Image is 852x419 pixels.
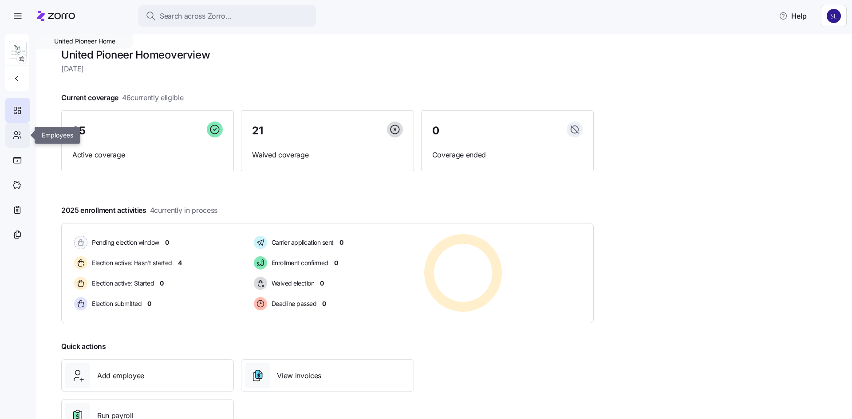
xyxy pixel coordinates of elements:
span: 0 [165,238,169,247]
span: Pending election window [89,238,159,247]
span: 0 [339,238,343,247]
span: Carrier application sent [269,238,334,247]
span: Election active: Started [89,279,154,288]
span: 0 [432,125,439,136]
span: 0 [334,258,338,267]
h1: United Pioneer Home overview [61,48,594,62]
span: Active coverage [72,149,223,161]
span: 0 [320,279,324,288]
img: 9541d6806b9e2684641ca7bfe3afc45a [827,9,841,23]
span: 4 [178,258,182,267]
span: [DATE] [61,63,594,74]
span: Add employee [97,370,144,381]
span: 2025 enrollment activities [61,205,217,216]
span: Enrollment confirmed [269,258,328,267]
span: Help [779,11,807,21]
span: Election submitted [89,299,142,308]
span: 0 [322,299,326,308]
span: 25 [72,125,85,136]
div: United Pioneer Home [36,34,133,49]
button: Search across Zorro... [138,5,316,27]
span: Coverage ended [432,149,583,161]
span: Quick actions [61,341,106,352]
span: 21 [252,125,263,136]
button: Help [772,7,814,25]
span: 4 currently in process [150,205,217,216]
img: Employer logo [9,41,26,59]
span: 0 [160,279,164,288]
span: View invoices [277,370,321,381]
span: Waived election [269,279,315,288]
span: 0 [147,299,151,308]
span: 46 currently eligible [122,92,184,103]
span: Current coverage [61,92,184,103]
span: Waived coverage [252,149,402,161]
span: Election active: Hasn't started [89,258,172,267]
span: Search across Zorro... [160,11,232,22]
span: Deadline passed [269,299,317,308]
